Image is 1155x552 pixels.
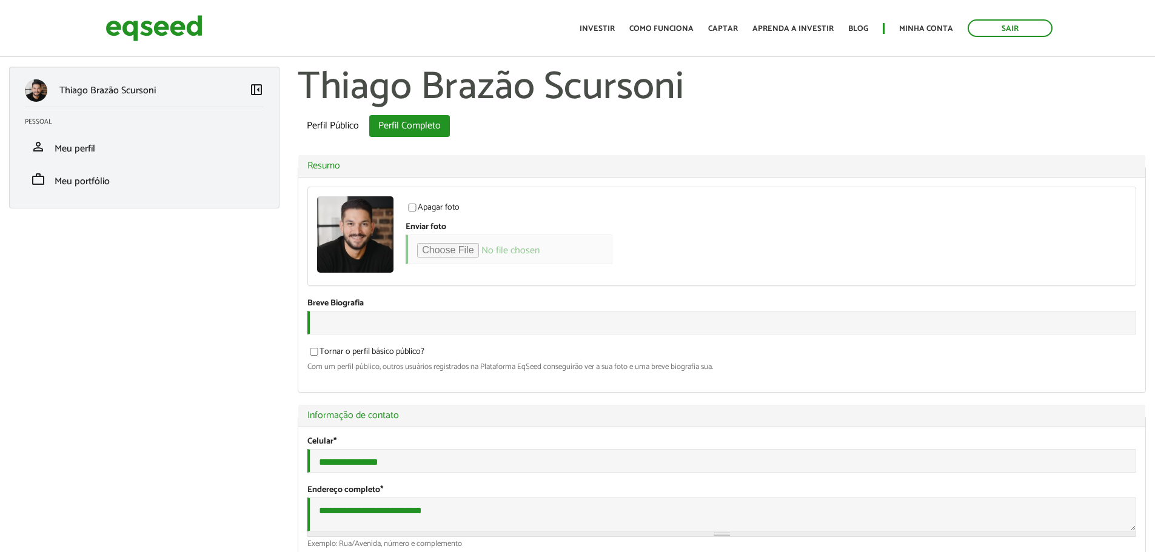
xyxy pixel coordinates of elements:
li: Meu perfil [16,130,273,163]
a: workMeu portfólio [25,172,264,187]
a: Colapsar menu [249,82,264,99]
a: Captar [708,25,738,33]
label: Endereço completo [307,486,383,494]
a: Ver perfil do usuário. [317,196,393,273]
span: person [31,139,45,154]
a: Investir [580,25,615,33]
span: Este campo é obrigatório. [380,483,383,497]
span: Meu portfólio [55,173,110,190]
a: Resumo [307,161,1136,171]
span: Meu perfil [55,141,95,157]
a: Sair [968,19,1053,37]
a: Perfil Completo [369,115,450,137]
div: Com um perfil público, outros usuários registrados na Plataforma EqSeed conseguirão ver a sua fot... [307,363,1136,371]
img: Foto de Thiago Brazão Scursoni [317,196,393,273]
h2: Pessoal [25,118,273,125]
span: left_panel_close [249,82,264,97]
a: Como funciona [629,25,694,33]
label: Tornar o perfil básico público? [307,348,424,360]
a: Aprenda a investir [752,25,834,33]
a: Perfil Público [298,115,368,137]
li: Meu portfólio [16,163,273,196]
span: Este campo é obrigatório. [333,434,336,448]
a: personMeu perfil [25,139,264,154]
h1: Thiago Brazão Scursoni [298,67,1146,109]
a: Blog [848,25,868,33]
label: Celular [307,437,336,446]
label: Breve Biografia [307,299,364,308]
a: Minha conta [899,25,953,33]
p: Thiago Brazão Scursoni [59,85,156,96]
a: Informação de contato [307,411,1136,421]
img: EqSeed [105,12,203,44]
span: work [31,172,45,187]
input: Tornar o perfil básico público? [303,348,325,356]
input: Apagar foto [401,204,423,211]
label: Apagar foto [406,204,460,216]
div: Exemplo: Rua/Avenida, número e complemento [307,540,1136,548]
label: Enviar foto [406,223,446,231]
